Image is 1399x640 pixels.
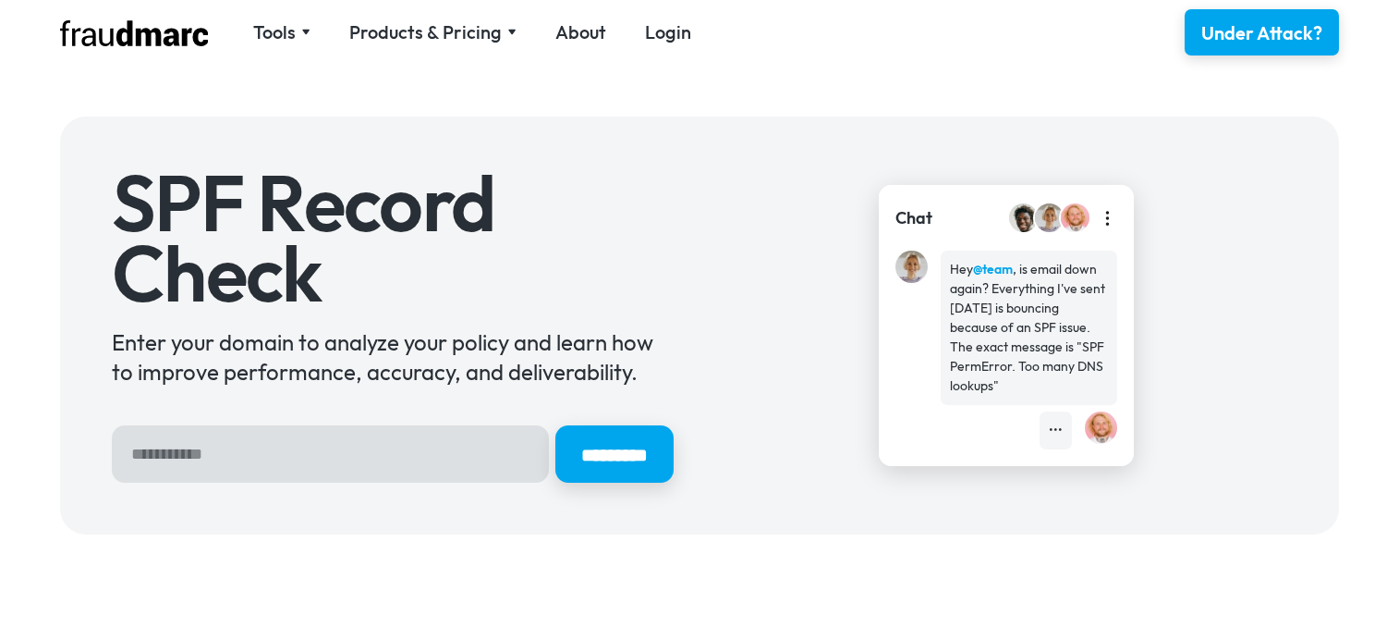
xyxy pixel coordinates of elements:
a: Login [645,19,691,45]
a: Under Attack? [1185,9,1339,55]
a: About [555,19,606,45]
div: Products & Pricing [349,19,517,45]
div: Chat [895,206,932,230]
strong: @team [973,261,1013,277]
div: Tools [253,19,310,45]
div: ••• [1049,421,1063,440]
div: Under Attack? [1201,20,1322,46]
div: Products & Pricing [349,19,502,45]
div: Enter your domain to analyze your policy and learn how to improve performance, accuracy, and deli... [112,327,674,387]
h1: SPF Record Check [112,168,674,308]
div: Hey , is email down again? Everything I've sent [DATE] is bouncing because of an SPF issue. The e... [950,260,1108,396]
form: Hero Sign Up Form [112,425,674,483]
div: Tools [253,19,296,45]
